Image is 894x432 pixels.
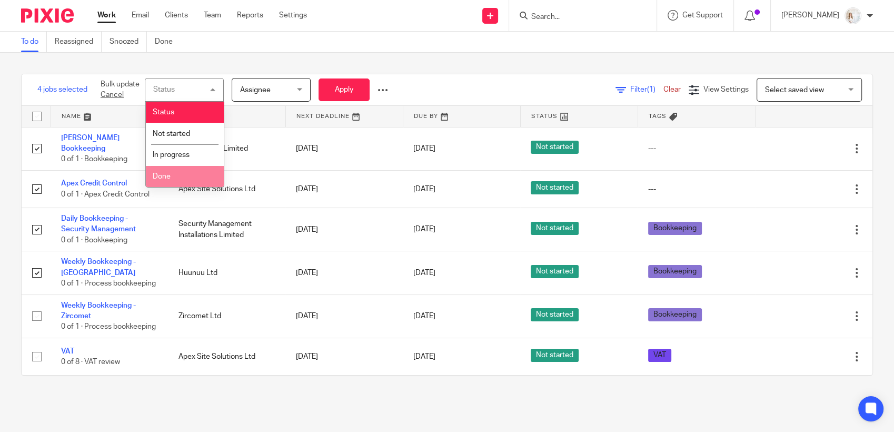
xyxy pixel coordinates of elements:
[153,130,190,138] span: Not started
[648,222,702,235] span: Bookkeeping
[168,338,285,375] td: Apex Site Solutions Ltd
[132,10,149,21] a: Email
[319,78,370,101] button: Apply
[153,151,190,159] span: In progress
[285,170,403,208] td: [DATE]
[648,308,702,321] span: Bookkeeping
[413,269,435,277] span: [DATE]
[531,349,579,362] span: Not started
[153,86,175,93] div: Status
[21,32,47,52] a: To do
[168,251,285,294] td: Huunuu Ltd
[168,208,285,251] td: Security Management Installations Limited
[531,308,579,321] span: Not started
[413,312,435,320] span: [DATE]
[204,10,221,21] a: Team
[630,86,663,93] span: Filter
[165,10,188,21] a: Clients
[531,181,579,194] span: Not started
[765,86,824,94] span: Select saved view
[55,32,102,52] a: Reassigned
[61,280,156,287] span: 0 of 1 · Process bookkeeping
[153,109,174,116] span: Status
[285,127,403,170] td: [DATE]
[61,358,120,366] span: 0 of 8 · VAT review
[279,10,307,21] a: Settings
[101,79,140,101] p: Bulk update
[285,251,403,294] td: [DATE]
[682,12,723,19] span: Get Support
[153,173,171,180] span: Done
[168,127,285,170] td: Javelin Retail Limited
[61,323,156,330] span: 0 of 1 · Process bookkeeping
[61,258,136,276] a: Weekly Bookkeeping - [GEOGRAPHIC_DATA]
[155,32,181,52] a: Done
[285,208,403,251] td: [DATE]
[663,86,681,93] a: Clear
[101,91,124,99] a: Cancel
[110,32,147,52] a: Snoozed
[531,222,579,235] span: Not started
[61,237,127,244] span: 0 of 1 · Bookkeeping
[648,184,744,194] div: ---
[37,84,87,95] span: 4 jobs selected
[531,141,579,154] span: Not started
[168,170,285,208] td: Apex Site Solutions Ltd
[648,143,744,154] div: ---
[845,7,861,24] img: Image.jpeg
[781,10,839,21] p: [PERSON_NAME]
[648,265,702,278] span: Bookkeeping
[61,215,136,233] a: Daily Bookkeeping - Security Management
[413,185,435,193] span: [DATE]
[61,191,150,198] span: 0 of 1 · Apex Credit Control
[97,10,116,21] a: Work
[61,180,127,187] a: Apex Credit Control
[61,348,74,355] a: VAT
[648,349,671,362] span: VAT
[530,13,625,22] input: Search
[61,302,136,320] a: Weekly Bookkeeping - Zircomet
[240,86,271,94] span: Assignee
[21,8,74,23] img: Pixie
[61,155,127,163] span: 0 of 1 · Bookkeeping
[413,226,435,233] span: [DATE]
[61,134,120,152] a: [PERSON_NAME] Bookkeeping
[413,353,435,360] span: [DATE]
[413,145,435,152] span: [DATE]
[285,294,403,338] td: [DATE]
[531,265,579,278] span: Not started
[168,294,285,338] td: Zircomet Ltd
[647,86,655,93] span: (1)
[703,86,749,93] span: View Settings
[285,338,403,375] td: [DATE]
[237,10,263,21] a: Reports
[649,113,667,119] span: Tags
